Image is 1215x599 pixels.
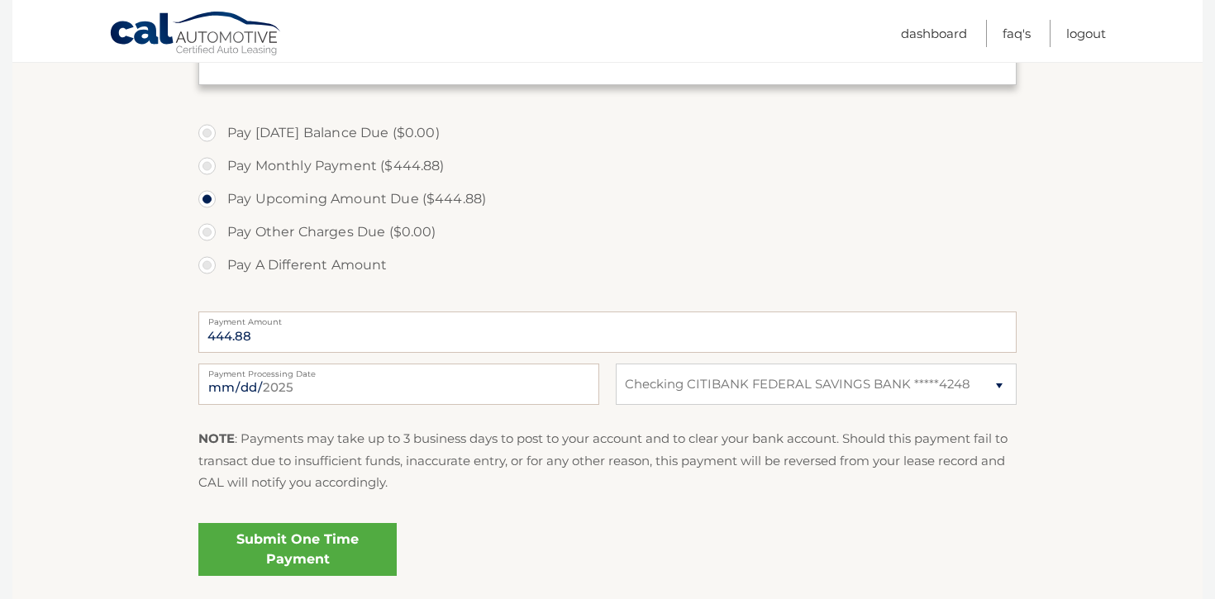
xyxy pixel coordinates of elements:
[198,150,1017,183] label: Pay Monthly Payment ($444.88)
[198,183,1017,216] label: Pay Upcoming Amount Due ($444.88)
[901,20,967,47] a: Dashboard
[1066,20,1106,47] a: Logout
[198,364,599,405] input: Payment Date
[1003,20,1031,47] a: FAQ's
[198,311,1017,325] label: Payment Amount
[198,430,235,446] strong: NOTE
[198,364,599,377] label: Payment Processing Date
[198,523,397,576] a: Submit One Time Payment
[198,216,1017,249] label: Pay Other Charges Due ($0.00)
[109,11,283,59] a: Cal Automotive
[198,249,1017,282] label: Pay A Different Amount
[198,311,1017,353] input: Payment Amount
[198,116,1017,150] label: Pay [DATE] Balance Due ($0.00)
[198,428,1017,493] p: : Payments may take up to 3 business days to post to your account and to clear your bank account....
